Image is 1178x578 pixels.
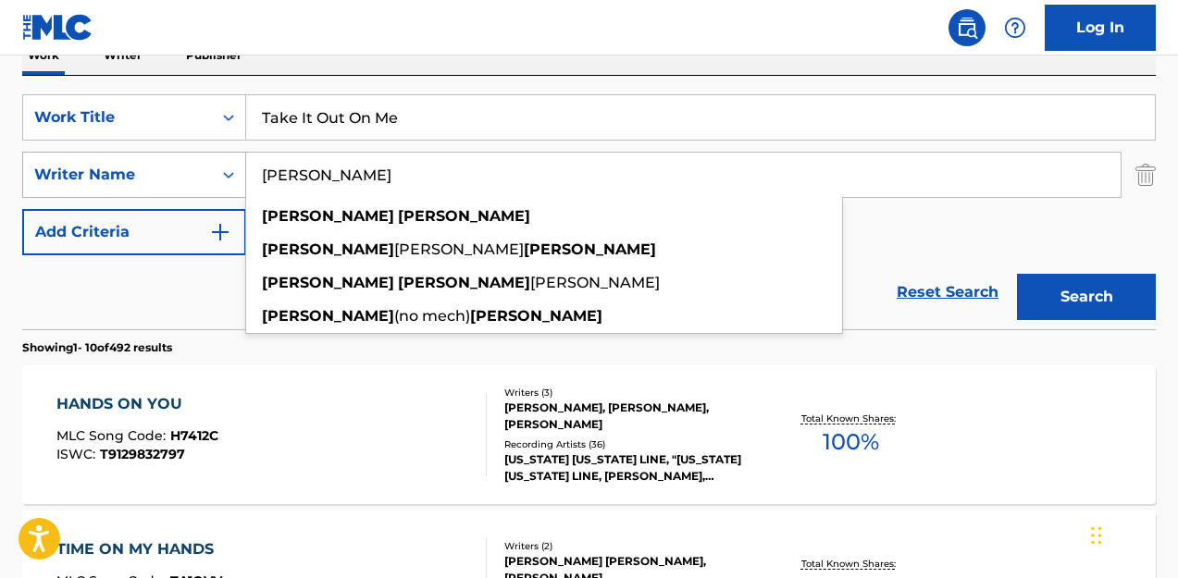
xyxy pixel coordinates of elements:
[262,240,394,258] strong: [PERSON_NAME]
[394,307,470,325] span: (no mech)
[209,221,231,243] img: 9d2ae6d4665cec9f34b9.svg
[1091,508,1102,563] div: Drag
[56,427,170,444] span: MLC Song Code :
[504,539,756,553] div: Writers ( 2 )
[22,14,93,41] img: MLC Logo
[997,9,1034,46] div: Help
[56,446,100,462] span: ISWC :
[1045,5,1156,51] a: Log In
[823,425,879,459] span: 100 %
[262,274,394,291] strong: [PERSON_NAME]
[470,307,602,325] strong: [PERSON_NAME]
[887,272,1008,313] a: Reset Search
[98,36,147,75] p: Writer
[504,386,756,400] div: Writers ( 3 )
[394,240,524,258] span: [PERSON_NAME]
[56,538,223,560] div: TIME ON MY HANDS
[530,274,660,291] span: [PERSON_NAME]
[398,207,530,225] strong: [PERSON_NAME]
[801,557,900,571] p: Total Known Shares:
[100,446,185,462] span: T9129832797
[398,274,530,291] strong: [PERSON_NAME]
[22,339,172,356] p: Showing 1 - 10 of 492 results
[949,9,986,46] a: Public Search
[34,164,201,186] div: Writer Name
[956,17,978,39] img: search
[1004,17,1026,39] img: help
[170,427,218,444] span: H7412C
[22,365,1156,504] a: HANDS ON YOUMLC Song Code:H7412CISWC:T9129832797Writers (3)[PERSON_NAME], [PERSON_NAME], [PERSON_...
[524,240,656,258] strong: [PERSON_NAME]
[34,106,201,129] div: Work Title
[504,451,756,485] div: [US_STATE] [US_STATE] LINE, "[US_STATE] [US_STATE] LINE, [PERSON_NAME], [PERSON_NAME], [PERSON_NA...
[504,400,756,433] div: [PERSON_NAME], [PERSON_NAME], [PERSON_NAME]
[1017,274,1156,320] button: Search
[1085,489,1178,578] iframe: Chat Widget
[801,412,900,425] p: Total Known Shares:
[22,36,65,75] p: Work
[22,94,1156,329] form: Search Form
[262,307,394,325] strong: [PERSON_NAME]
[504,437,756,451] div: Recording Artists ( 36 )
[56,393,218,415] div: HANDS ON YOU
[22,209,246,255] button: Add Criteria
[1135,152,1156,198] img: Delete Criterion
[262,207,394,225] strong: [PERSON_NAME]
[180,36,247,75] p: Publisher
